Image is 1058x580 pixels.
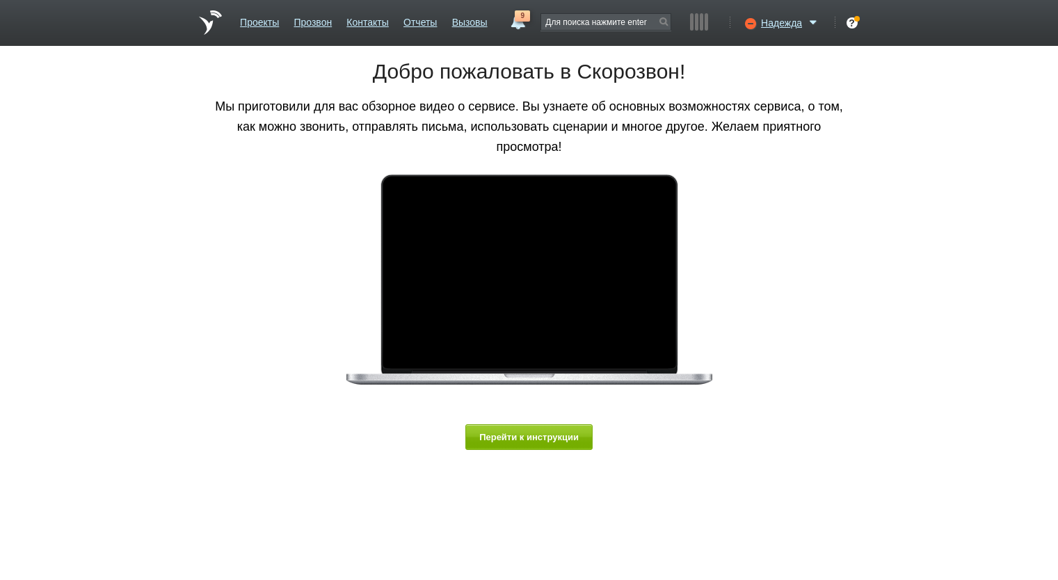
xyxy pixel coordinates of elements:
[209,57,849,86] h1: Добро пожаловать в Скорозвон!
[847,17,858,29] div: ?
[541,14,671,30] input: Для поиска нажмите enter
[294,10,332,30] a: Прозвон
[403,10,437,30] a: Отчеты
[761,15,821,29] a: Надежда
[209,97,849,156] p: Мы приготовили для вас обзорное видео о сервисе. Вы узнаете об основных возможностях сервиса, о т...
[199,10,222,35] a: На главную
[452,10,488,30] a: Вызовы
[505,10,530,27] a: 9
[240,10,279,30] a: Проекты
[515,10,530,22] span: 9
[346,10,388,30] a: Контакты
[465,424,593,450] button: Перейти к инструкции
[761,16,802,30] span: Надежда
